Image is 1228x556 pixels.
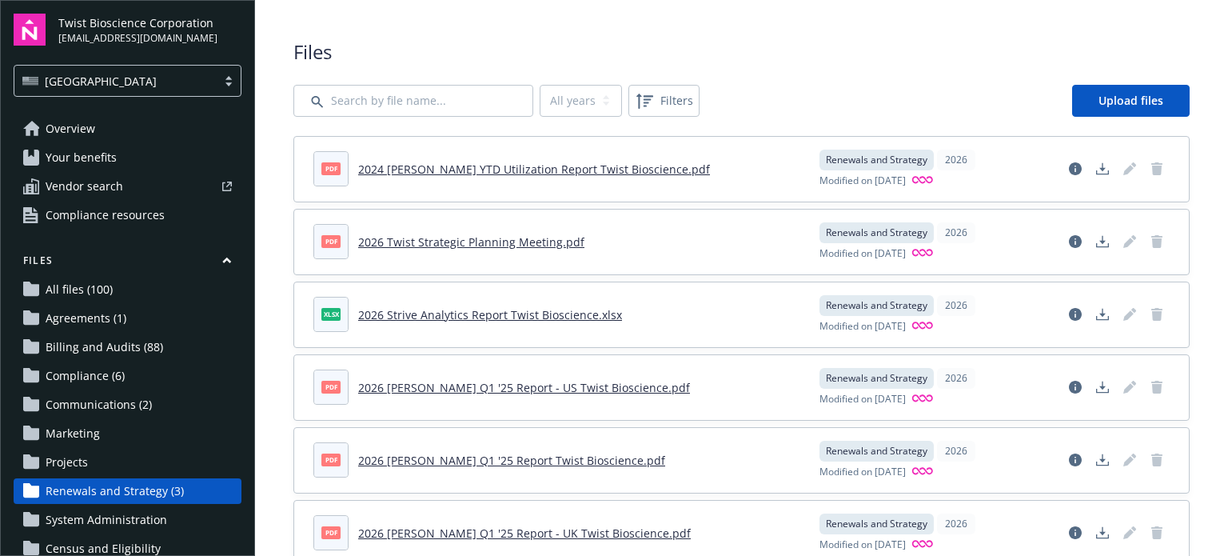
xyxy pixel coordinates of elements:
a: View file details [1063,229,1088,254]
span: Compliance resources [46,202,165,228]
a: Marketing [14,421,241,446]
span: xlsx [321,308,341,320]
span: [EMAIL_ADDRESS][DOMAIN_NAME] [58,31,217,46]
a: Communications (2) [14,392,241,418]
a: Download document [1090,520,1115,546]
div: 2026 [937,368,975,389]
span: Twist Bioscience Corporation [58,14,217,31]
span: Delete document [1144,229,1170,254]
span: Modified on [DATE] [819,319,906,334]
a: 2026 Twist Strategic Planning Meeting.pdf [358,234,584,250]
span: Files [293,38,1190,66]
a: Download document [1090,229,1115,254]
span: Edit document [1117,520,1142,546]
a: System Administration [14,507,241,533]
a: View file details [1063,447,1088,473]
span: Compliance (6) [46,363,125,389]
span: pdf [321,381,341,393]
span: Renewals and Strategy [826,153,927,167]
span: Modified on [DATE] [819,465,906,480]
div: 2026 [937,222,975,243]
a: Renewals and Strategy (3) [14,478,241,504]
a: 2024 [PERSON_NAME] YTD Utilization Report Twist Bioscience.pdf [358,162,710,177]
a: Download document [1090,374,1115,400]
span: Marketing [46,421,100,446]
span: pdf [321,526,341,538]
div: 2026 [937,514,975,534]
span: All files (100) [46,277,113,302]
a: Overview [14,116,241,142]
div: 2026 [937,441,975,462]
span: Edit document [1117,374,1142,400]
span: Modified on [DATE] [819,538,906,553]
a: Billing and Audits (88) [14,334,241,360]
span: Filters [632,88,696,114]
span: Delete document [1144,447,1170,473]
span: Delete document [1144,302,1170,327]
span: Edit document [1117,447,1142,473]
span: Vendor search [46,174,123,199]
span: Delete document [1144,156,1170,182]
a: 2026 [PERSON_NAME] Q1 '25 Report Twist Bioscience.pdf [358,453,665,468]
a: Projects [14,450,241,475]
span: Communications (2) [46,392,152,418]
span: Renewals and Strategy [826,517,927,531]
span: Renewals and Strategy [826,444,927,458]
a: Vendor search [14,174,241,199]
span: pdf [321,162,341,174]
a: View file details [1063,520,1088,546]
span: pdf [321,235,341,247]
a: Your benefits [14,145,241,170]
a: 2026 [PERSON_NAME] Q1 '25 Report - US Twist Bioscience.pdf [358,380,690,395]
a: Agreements (1) [14,306,241,331]
span: Renewals and Strategy [826,226,927,240]
span: System Administration [46,507,167,533]
span: [GEOGRAPHIC_DATA] [22,73,209,90]
a: Compliance (6) [14,363,241,389]
a: 2026 [PERSON_NAME] Q1 '25 Report - UK Twist Bioscience.pdf [358,526,691,541]
span: Filters [660,92,693,109]
span: Edit document [1117,302,1142,327]
a: Download document [1090,447,1115,473]
div: 2026 [937,150,975,170]
span: Overview [46,116,95,142]
img: navigator-logo.svg [14,14,46,46]
span: Delete document [1144,520,1170,546]
span: Delete document [1144,374,1170,400]
a: Compliance resources [14,202,241,228]
span: Modified on [DATE] [819,174,906,189]
a: View file details [1063,302,1088,327]
a: View file details [1063,374,1088,400]
div: 2026 [937,295,975,316]
span: Edit document [1117,229,1142,254]
span: Renewals and Strategy [826,298,927,313]
span: Projects [46,450,88,475]
a: Download document [1090,156,1115,182]
span: Renewals and Strategy [826,371,927,386]
span: Modified on [DATE] [819,392,906,407]
span: [GEOGRAPHIC_DATA] [45,73,157,90]
input: Search by file name... [293,85,533,117]
button: Twist Bioscience Corporation[EMAIL_ADDRESS][DOMAIN_NAME] [58,14,241,46]
button: Filters [628,85,700,117]
a: Upload files [1072,85,1190,117]
span: Your benefits [46,145,117,170]
a: 2026 Strive Analytics Report Twist Bioscience.xlsx [358,307,622,322]
span: Modified on [DATE] [819,246,906,262]
a: Download document [1090,302,1115,327]
span: Edit document [1117,156,1142,182]
span: Agreements (1) [46,306,126,331]
button: Files [14,254,241,274]
a: All files (100) [14,277,241,302]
